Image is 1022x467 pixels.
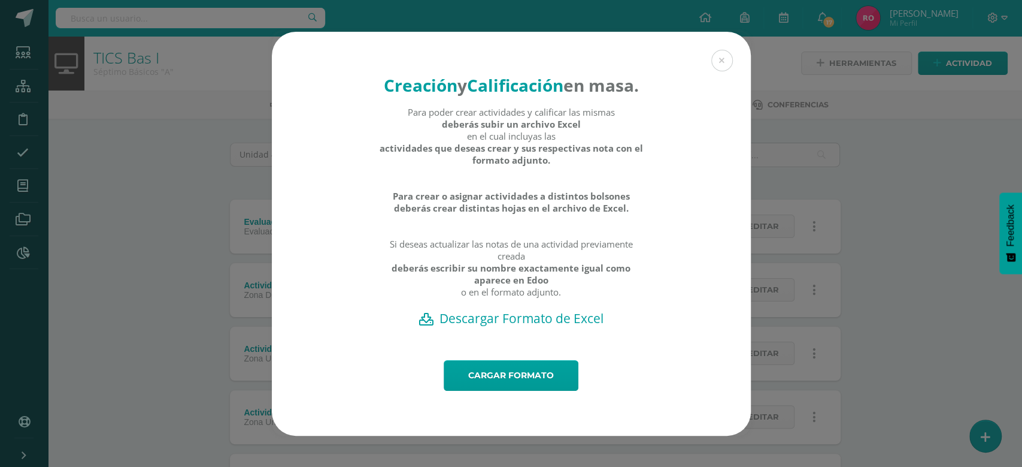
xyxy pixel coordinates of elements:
[442,118,581,130] strong: deberás subir un archivo Excel
[467,74,563,97] strong: Calificación
[378,142,644,166] strong: actividades que deseas crear y sus respectivas nota con el formato adjunto.
[999,192,1022,274] button: Feedback - Mostrar encuesta
[444,360,578,391] a: Cargar formato
[378,74,644,97] h4: en masa.
[711,50,733,71] button: Close (Esc)
[384,74,457,97] strong: Creación
[378,190,644,214] strong: Para crear o asignar actividades a distintos bolsones deberás crear distintas hojas en el archivo...
[378,106,644,310] div: Para poder crear actividades y calificar las mismas en el cual incluyas las Si deseas actualizar ...
[1005,204,1016,246] span: Feedback
[457,74,467,97] strong: y
[293,310,730,327] a: Descargar Formato de Excel
[378,262,644,286] strong: deberás escribir su nombre exactamente igual como aparece en Edoo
